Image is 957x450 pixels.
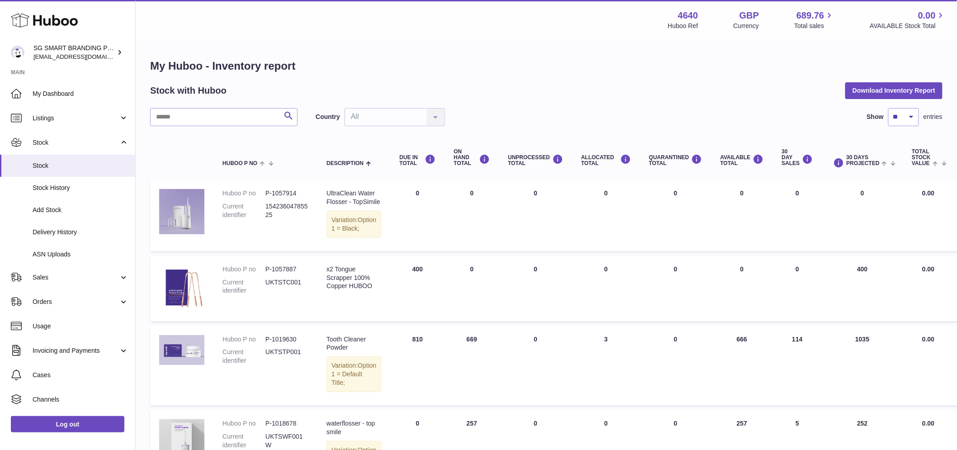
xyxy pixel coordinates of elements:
button: Download Inventory Report [845,82,943,99]
div: SG SMART BRANDING PTE. LTD. [33,44,115,61]
td: 0 [390,180,445,251]
div: UltraClean Water Flosser - TopSimile [327,189,381,206]
div: Tooth Cleaner Powder [327,335,381,352]
td: 400 [822,256,903,322]
span: Option 1 = Default Title; [332,362,376,386]
span: [EMAIL_ADDRESS][DOMAIN_NAME] [33,53,133,60]
h1: My Huboo - Inventory report [150,59,943,73]
span: 0.00 [922,189,934,197]
img: product image [159,265,204,310]
td: 669 [445,326,499,406]
dt: Huboo P no [223,419,265,428]
dt: Current identifier [223,348,265,365]
span: Listings [33,114,119,123]
span: Total stock value [912,149,931,167]
span: Option 1 = Black; [332,216,376,232]
span: ASN Uploads [33,250,128,259]
span: Add Stock [33,206,128,214]
span: Stock [33,161,128,170]
dt: Current identifier [223,202,265,219]
td: 0 [445,256,499,322]
div: ALLOCATED Total [581,154,631,166]
span: 0.00 [918,9,936,22]
span: entries [924,113,943,121]
span: Cases [33,371,128,379]
td: 0 [572,180,640,251]
div: Huboo Ref [668,22,698,30]
div: Variation: [327,356,381,392]
span: Huboo P no [223,161,257,166]
dd: P-1057914 [265,189,308,198]
span: 30 DAYS PROJECTED [847,155,880,166]
span: Channels [33,395,128,404]
a: 689.76 Total sales [794,9,834,30]
img: internalAdmin-4640@internal.huboo.com [11,46,24,59]
span: 0 [674,420,677,427]
div: UNPROCESSED Total [508,154,563,166]
strong: 4640 [678,9,698,22]
div: QUARANTINED Total [649,154,702,166]
td: 0 [773,180,822,251]
span: 0 [674,189,677,197]
dd: 15423604785525 [265,202,308,219]
div: waterflosser - top smile [327,419,381,436]
span: 0.00 [922,420,934,427]
dd: UKTSTP001 [265,348,308,365]
td: 400 [390,256,445,322]
dt: Current identifier [223,432,265,450]
dt: Huboo P no [223,189,265,198]
td: 0 [773,256,822,322]
div: AVAILABLE Total [720,154,764,166]
dd: P-1019630 [265,335,308,344]
div: 30 DAY SALES [782,149,813,167]
span: Stock History [33,184,128,192]
label: Country [316,113,340,121]
label: Show [867,113,884,121]
td: 0 [499,256,572,322]
h2: Stock with Huboo [150,85,227,97]
span: 0 [674,336,677,343]
span: Invoicing and Payments [33,346,119,355]
span: 0.00 [922,265,934,273]
dd: UKTSTC001 [265,278,308,295]
span: AVAILABLE Stock Total [870,22,946,30]
span: 0 [674,265,677,273]
a: 0.00 AVAILABLE Stock Total [870,9,946,30]
div: DUE IN TOTAL [399,154,436,166]
div: Variation: [327,211,381,238]
strong: GBP [739,9,759,22]
dd: UKTSWF001W [265,432,308,450]
span: Total sales [794,22,834,30]
img: product image [159,189,204,234]
dt: Current identifier [223,278,265,295]
td: 0 [499,326,572,406]
dd: P-1018678 [265,419,308,428]
td: 114 [773,326,822,406]
td: 1035 [822,326,903,406]
span: Usage [33,322,128,331]
dd: P-1057887 [265,265,308,274]
div: ON HAND Total [454,149,490,167]
span: 689.76 [796,9,824,22]
img: product image [159,335,204,365]
dt: Huboo P no [223,265,265,274]
td: 666 [711,326,773,406]
span: Orders [33,298,119,306]
td: 0 [445,180,499,251]
div: Currency [734,22,759,30]
span: Delivery History [33,228,128,237]
span: Sales [33,273,119,282]
a: Log out [11,416,124,432]
dt: Huboo P no [223,335,265,344]
td: 0 [822,180,903,251]
div: x2 Tongue Scrapper 100% Copper HUBOO [327,265,381,291]
span: Description [327,161,364,166]
td: 810 [390,326,445,406]
td: 0 [499,180,572,251]
td: 0 [711,180,773,251]
span: 0.00 [922,336,934,343]
td: 0 [711,256,773,322]
td: 3 [572,326,640,406]
span: My Dashboard [33,90,128,98]
span: Stock [33,138,119,147]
